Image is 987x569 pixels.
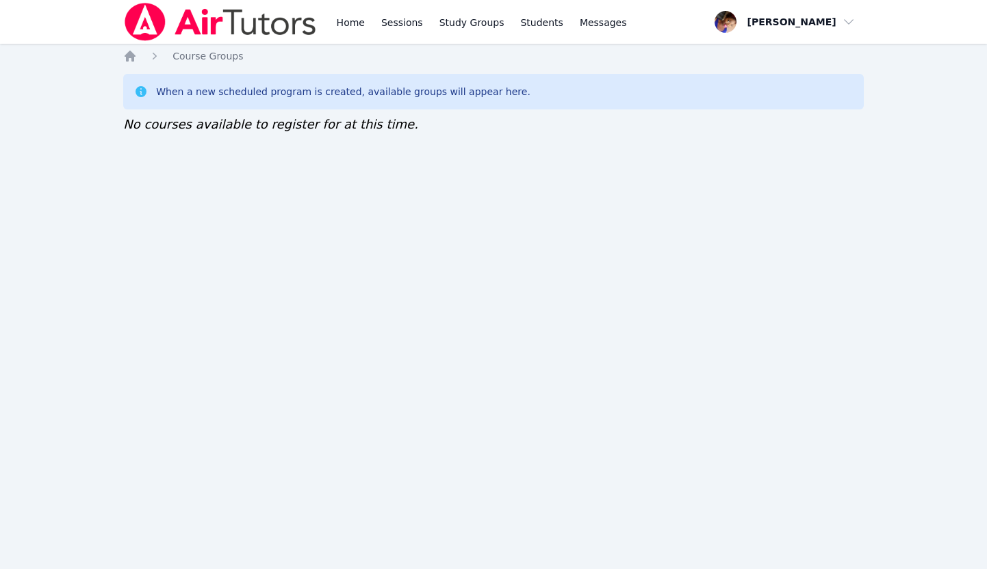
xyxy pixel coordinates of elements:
img: Air Tutors [123,3,317,41]
nav: Breadcrumb [123,49,864,63]
span: Messages [580,16,627,29]
span: Course Groups [172,51,243,62]
span: No courses available to register for at this time. [123,117,418,131]
a: Course Groups [172,49,243,63]
div: When a new scheduled program is created, available groups will appear here. [156,85,530,98]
